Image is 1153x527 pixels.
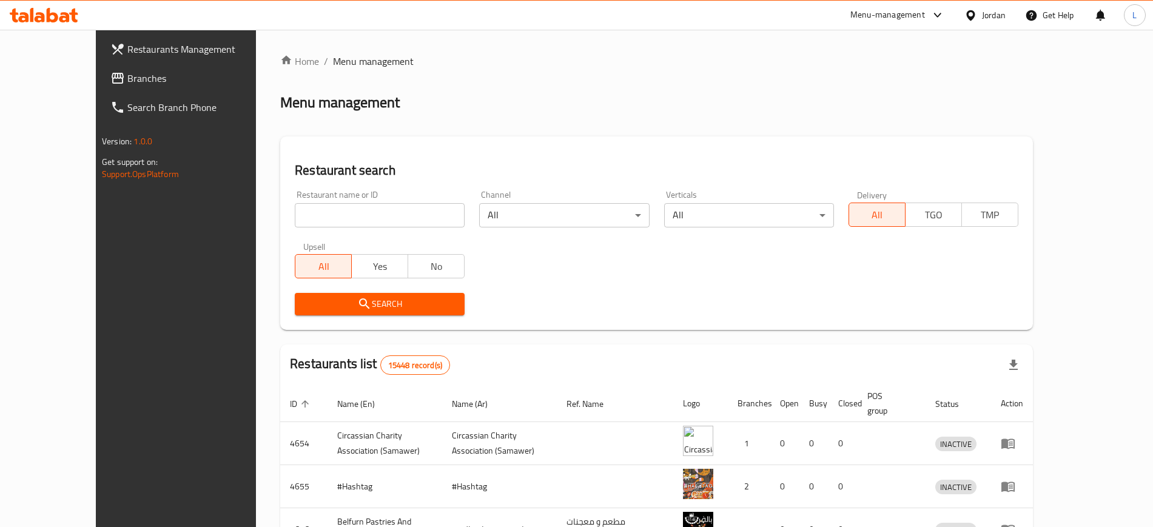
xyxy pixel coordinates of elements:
td: 4655 [280,465,328,508]
span: Restaurants Management [127,42,278,56]
button: No [408,254,465,278]
th: Logo [673,385,728,422]
span: Yes [357,258,403,275]
td: #Hashtag [328,465,442,508]
h2: Restaurants list [290,355,450,375]
a: Support.OpsPlatform [102,166,179,182]
a: Branches [101,64,288,93]
td: 1 [728,422,770,465]
td: 0 [770,465,799,508]
span: 15448 record(s) [381,360,449,371]
nav: breadcrumb [280,54,1033,69]
a: Restaurants Management [101,35,288,64]
input: Search for restaurant name or ID.. [295,203,465,227]
button: TMP [961,203,1018,227]
span: INACTIVE [935,437,977,451]
button: Yes [351,254,408,278]
label: Delivery [857,190,887,199]
span: Ref. Name [566,397,619,411]
a: Home [280,54,319,69]
button: TGO [905,203,962,227]
th: Branches [728,385,770,422]
div: Menu-management [850,8,925,22]
div: Export file [999,351,1028,380]
span: Status [935,397,975,411]
td: 4654 [280,422,328,465]
span: Search [304,297,455,312]
img: #Hashtag [683,469,713,499]
button: Search [295,293,465,315]
div: All [479,203,649,227]
div: Menu [1001,479,1023,494]
h2: Restaurant search [295,161,1018,180]
button: All [849,203,906,227]
span: Name (En) [337,397,391,411]
span: Search Branch Phone [127,100,278,115]
span: Name (Ar) [452,397,503,411]
span: TMP [967,206,1013,224]
span: All [300,258,347,275]
span: Menu management [333,54,414,69]
td: 0 [770,422,799,465]
div: Total records count [380,355,450,375]
th: Open [770,385,799,422]
th: Action [991,385,1033,422]
th: Closed [829,385,858,422]
div: Jordan [982,8,1006,22]
td: #Hashtag [442,465,557,508]
span: POS group [867,389,911,418]
img: ​Circassian ​Charity ​Association​ (Samawer) [683,426,713,456]
div: All [664,203,834,227]
span: No [413,258,460,275]
th: Busy [799,385,829,422]
span: Version: [102,133,132,149]
span: L [1132,8,1137,22]
td: 0 [799,422,829,465]
li: / [324,54,328,69]
span: Get support on: [102,154,158,170]
td: 2 [728,465,770,508]
h2: Menu management [280,93,400,112]
button: All [295,254,352,278]
span: ID [290,397,313,411]
td: 0 [829,422,858,465]
td: ​Circassian ​Charity ​Association​ (Samawer) [328,422,442,465]
span: TGO [910,206,957,224]
span: INACTIVE [935,480,977,494]
td: ​Circassian ​Charity ​Association​ (Samawer) [442,422,557,465]
span: All [854,206,901,224]
span: 1.0.0 [133,133,152,149]
span: Branches [127,71,278,86]
div: Menu [1001,436,1023,451]
td: 0 [829,465,858,508]
label: Upsell [303,242,326,250]
td: 0 [799,465,829,508]
a: Search Branch Phone [101,93,288,122]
